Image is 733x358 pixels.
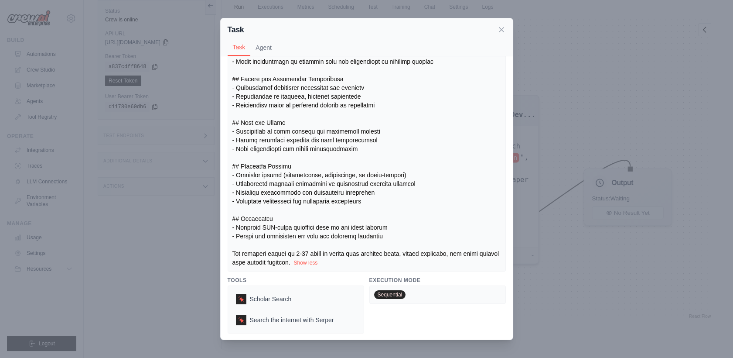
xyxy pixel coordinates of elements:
[294,259,318,266] button: Show less
[250,39,277,56] button: Agent
[250,295,292,303] span: Scholar Search
[228,24,244,36] h2: Task
[250,316,334,324] span: Search the internet with Serper
[369,277,506,284] h3: Execution Mode
[228,39,251,56] button: Task
[228,277,364,284] h3: Tools
[374,290,406,299] span: Sequential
